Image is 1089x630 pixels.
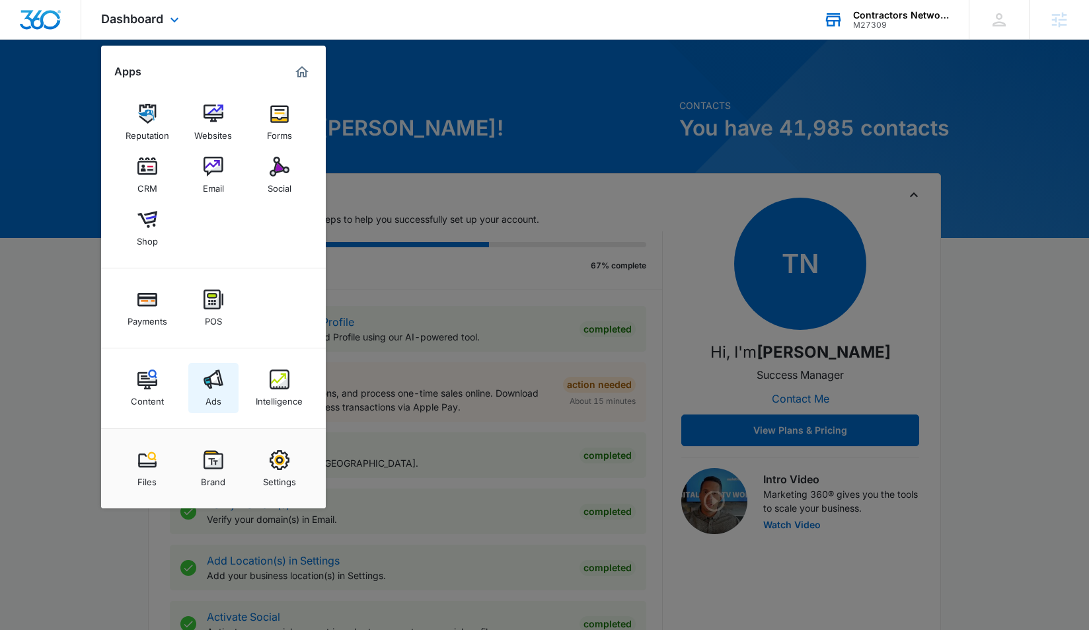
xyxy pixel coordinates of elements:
div: Reputation [126,124,169,141]
div: Websites [194,124,232,141]
a: Shop [122,203,172,253]
a: Payments [122,283,172,333]
div: account id [853,20,950,30]
div: Brand [201,470,225,487]
a: Marketing 360® Dashboard [291,61,313,83]
div: Social [268,177,291,194]
a: Reputation [122,97,172,147]
div: POS [205,309,222,327]
div: Ads [206,389,221,407]
div: Settings [263,470,296,487]
a: Files [122,444,172,494]
a: Social [254,150,305,200]
div: Shop [137,229,158,247]
div: Forms [267,124,292,141]
a: Websites [188,97,239,147]
div: account name [853,10,950,20]
div: CRM [137,177,157,194]
div: Content [131,389,164,407]
div: Files [137,470,157,487]
h2: Apps [114,65,141,78]
a: Brand [188,444,239,494]
a: POS [188,283,239,333]
div: Intelligence [256,389,303,407]
a: Settings [254,444,305,494]
a: Intelligence [254,363,305,413]
a: Ads [188,363,239,413]
div: Payments [128,309,167,327]
div: Email [203,177,224,194]
a: Email [188,150,239,200]
a: CRM [122,150,172,200]
a: Content [122,363,172,413]
a: Forms [254,97,305,147]
span: Dashboard [101,12,163,26]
